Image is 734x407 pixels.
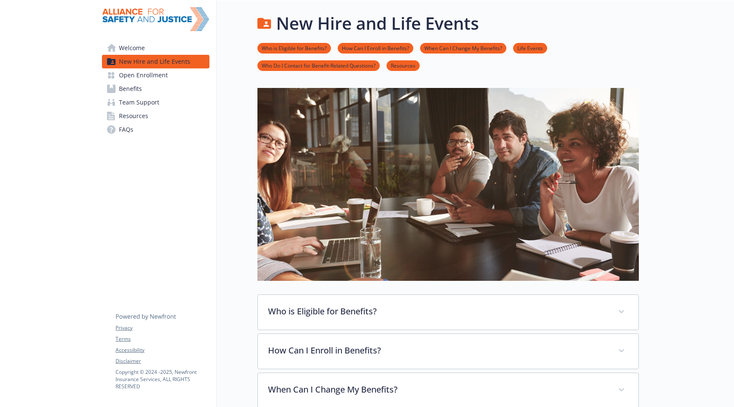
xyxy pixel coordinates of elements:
span: New Hire and Life Events [119,55,190,68]
a: FAQs [102,123,209,136]
a: Who is Eligible for Benefits? [257,44,331,52]
span: FAQs [119,123,133,136]
span: Resources [119,109,148,123]
span: Welcome [119,41,145,55]
div: Who is Eligible for Benefits? [258,295,638,330]
p: How Can I Enroll in Benefits? [268,344,608,357]
a: Benefits [102,82,209,96]
a: Welcome [102,41,209,55]
a: How Can I Enroll in Benefits? [338,44,413,52]
span: Team Support [119,96,159,109]
div: How Can I Enroll in Benefits? [258,334,638,369]
a: Disclaimer [116,357,209,365]
a: Accessibility [116,346,209,354]
a: Life Events [513,44,547,52]
span: Open Enrollment [119,68,168,82]
p: Copyright © 2024 - 2025 , Newfront Insurance Services, ALL RIGHTS RESERVED [116,368,209,390]
a: Resources [387,61,420,69]
p: Who is Eligible for Benefits? [268,305,608,318]
img: new hire page banner [257,88,639,280]
h1: New Hire and Life Events [276,11,479,36]
a: Who Do I Contact for Benefit-Related Questions? [257,61,380,69]
a: Open Enrollment [102,68,209,82]
a: Terms [116,335,209,343]
a: Team Support [102,96,209,109]
p: When Can I Change My Benefits? [268,383,608,396]
span: Benefits [119,82,142,96]
a: When Can I Change My Benefits? [420,44,506,52]
a: Privacy [116,324,209,332]
a: New Hire and Life Events [102,55,209,68]
a: Resources [102,109,209,123]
